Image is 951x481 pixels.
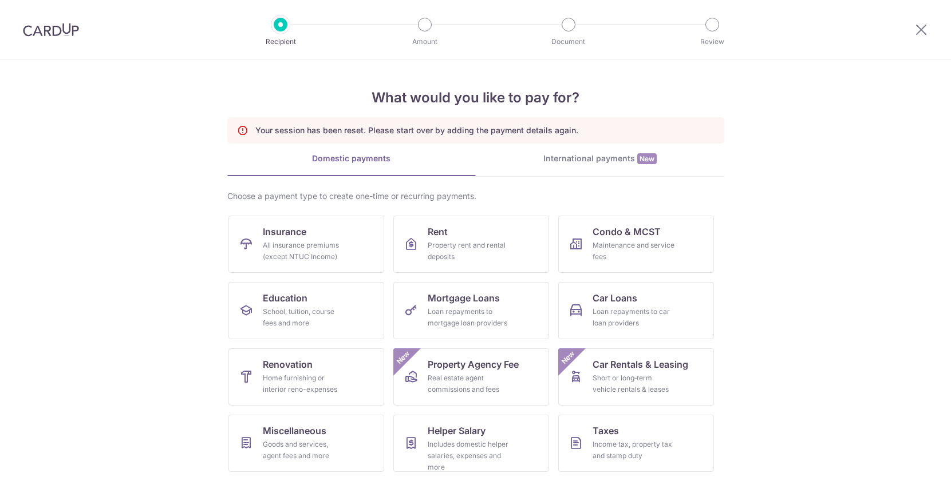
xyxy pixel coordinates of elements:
a: InsuranceAll insurance premiums (except NTUC Income) [228,216,384,273]
p: Document [526,36,611,47]
span: New [637,153,657,164]
div: Includes domestic helper salaries, expenses and more [428,439,510,473]
div: Income tax, property tax and stamp duty [593,439,675,462]
div: Property rent and rental deposits [428,240,510,263]
a: Car Rentals & LeasingShort or long‑term vehicle rentals & leasesNew [558,348,714,406]
a: Property Agency FeeReal estate agent commissions and feesNew [393,348,549,406]
iframe: Opens a widget where you can find more information [877,447,940,475]
p: Recipient [238,36,323,47]
div: Loan repayments to mortgage loan providers [428,306,510,329]
div: Short or long‑term vehicle rentals & leases [593,372,675,395]
div: Home furnishing or interior reno-expenses [263,372,345,395]
a: MiscellaneousGoods and services, agent fees and more [228,415,384,472]
span: Education [263,291,307,305]
div: Goods and services, agent fees and more [263,439,345,462]
a: TaxesIncome tax, property tax and stamp duty [558,415,714,472]
span: Rent [428,225,448,238]
div: International payments [476,153,724,165]
span: Property Agency Fee [428,357,519,371]
div: School, tuition, course fees and more [263,306,345,329]
span: Car Loans [593,291,637,305]
div: All insurance premiums (except NTUC Income) [263,240,345,263]
span: New [558,348,577,367]
p: Review [670,36,755,47]
img: CardUp [23,23,79,37]
span: Mortgage Loans [428,291,500,305]
span: Helper Salary [428,424,486,438]
a: Condo & MCSTMaintenance and service fees [558,216,714,273]
div: Loan repayments to car loan providers [593,306,675,329]
span: Condo & MCST [593,225,661,238]
div: Real estate agent commissions and fees [428,372,510,395]
h4: What would you like to pay for? [227,88,724,108]
p: Your session has been reset. Please start over by adding the payment details again. [255,125,578,136]
div: Maintenance and service fees [593,240,675,263]
span: Insurance [263,225,306,238]
div: Choose a payment type to create one-time or recurring payments. [227,190,724,202]
a: Car LoansLoan repayments to car loan providers [558,282,714,339]
div: Domestic payments [227,153,476,164]
a: Mortgage LoansLoan repayments to mortgage loan providers [393,282,549,339]
a: EducationSchool, tuition, course fees and more [228,282,384,339]
a: RentProperty rent and rental deposits [393,216,549,273]
span: Miscellaneous [263,424,326,438]
span: New [393,348,412,367]
span: Car Rentals & Leasing [593,357,688,371]
span: Renovation [263,357,313,371]
p: Amount [382,36,467,47]
span: Taxes [593,424,619,438]
a: RenovationHome furnishing or interior reno-expenses [228,348,384,406]
a: Helper SalaryIncludes domestic helper salaries, expenses and more [393,415,549,472]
